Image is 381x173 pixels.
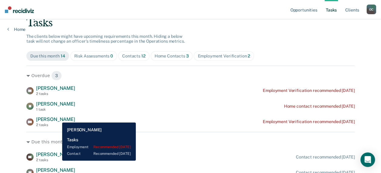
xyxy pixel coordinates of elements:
[141,54,145,58] span: 12
[36,101,75,107] span: [PERSON_NAME]
[360,152,375,167] div: Open Intercom Messenger
[366,5,376,14] button: OC
[26,34,185,44] span: The clients below might have upcoming requirements this month. Hiding a below task will not chang...
[61,54,65,58] span: 14
[26,137,355,147] div: Due this month 11
[26,71,355,80] div: Overdue 3
[248,54,250,58] span: 2
[155,54,189,59] div: Home Contacts
[5,6,34,13] img: Recidiviz
[263,88,355,93] div: Employment Verification recommended [DATE]
[30,54,65,59] div: Due this month
[284,104,355,109] div: Home contact recommended [DATE]
[51,71,62,80] span: 3
[7,27,25,32] a: Home
[36,123,75,127] div: 2 tasks
[366,5,376,14] div: O C
[110,54,113,58] span: 0
[36,107,75,112] div: 1 task
[36,158,75,162] div: 2 tasks
[186,54,189,58] span: 3
[74,54,113,59] div: Risk Assessments
[66,137,78,147] span: 11
[263,119,355,124] div: Employment Verification recommended [DATE]
[296,155,355,160] div: Contact recommended [DATE]
[198,54,250,59] div: Employment Verification
[36,92,75,96] div: 2 tasks
[36,85,75,91] span: [PERSON_NAME]
[36,116,75,122] span: [PERSON_NAME]
[122,54,145,59] div: Contacts
[36,167,75,173] span: [PERSON_NAME]
[26,17,355,29] div: Tasks
[36,152,75,157] span: [PERSON_NAME]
